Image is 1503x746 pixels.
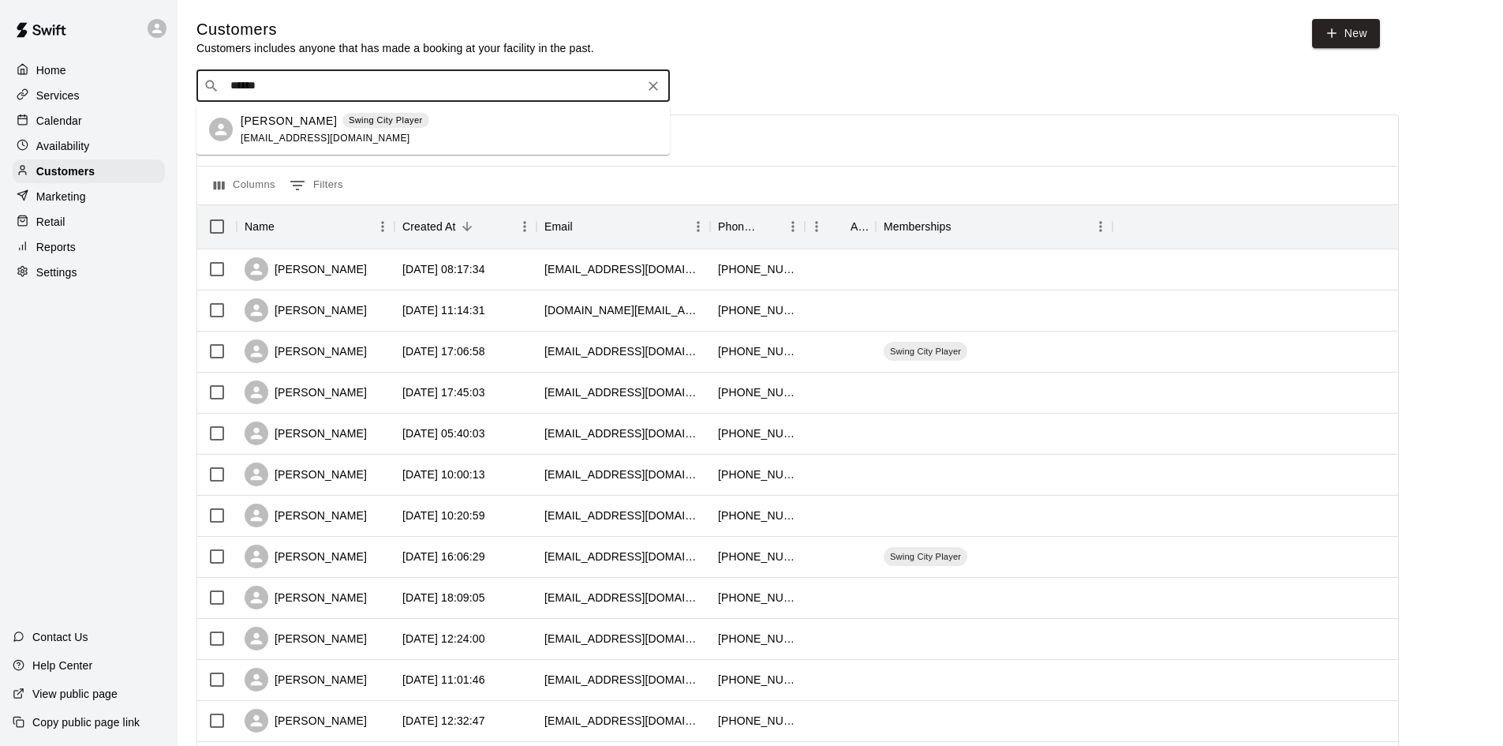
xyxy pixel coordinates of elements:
div: +12623314965 [718,549,797,564]
div: 2025-09-07 12:24:00 [402,631,485,647]
a: New [1312,19,1380,48]
a: Services [13,84,165,107]
div: 2025-09-24 10:00:13 [402,467,485,482]
div: 2025-10-01 17:06:58 [402,343,485,359]
div: Search customers by name or email [196,70,670,102]
p: Availability [36,138,90,154]
div: Phone Number [710,204,805,249]
div: [PERSON_NAME] [245,668,367,692]
div: Email [537,204,710,249]
p: Retail [36,214,65,230]
div: +18153477579 [718,672,797,688]
button: Sort [952,216,974,238]
div: Walker Baumeister [209,118,233,141]
div: kdawnk83@gmail.com [544,343,702,359]
p: [PERSON_NAME] [241,113,337,129]
div: 2025-09-29 17:45:03 [402,384,485,400]
div: 2025-09-07 11:01:46 [402,672,485,688]
div: joshandmel2019@outlook.com [544,384,702,400]
a: Marketing [13,185,165,208]
div: 2025-09-22 10:20:59 [402,508,485,523]
div: 2025-10-08 08:17:34 [402,261,485,277]
span: Swing City Player [884,550,967,563]
div: [PERSON_NAME] [245,380,367,404]
div: Name [237,204,394,249]
div: Phone Number [718,204,759,249]
div: Age [805,204,876,249]
button: Menu [1089,215,1112,238]
div: +12628912466 [718,343,797,359]
h5: Customers [196,19,594,40]
div: [PERSON_NAME] [245,627,367,650]
span: [EMAIL_ADDRESS][DOMAIN_NAME] [241,133,410,144]
button: Menu [781,215,805,238]
div: +12627584876 [718,713,797,729]
div: [PERSON_NAME] [245,463,367,486]
div: +12624929145 [718,467,797,482]
div: [PERSON_NAME] [245,298,367,322]
div: kimberlymarlow80@icloud.com [544,549,702,564]
div: +12623748337 [718,425,797,441]
p: View public page [32,686,118,702]
button: Sort [275,216,297,238]
p: Calendar [36,113,82,129]
a: Settings [13,261,165,284]
p: Reports [36,239,76,255]
div: ash_wagner5@yahoo.com [544,672,702,688]
div: [PERSON_NAME] [245,422,367,445]
div: Memberships [876,204,1112,249]
div: [PERSON_NAME] [245,709,367,733]
div: Name [245,204,275,249]
div: 2025-09-26 05:40:03 [402,425,485,441]
button: Sort [573,216,595,238]
div: theresa44@uwalumni.com [544,631,702,647]
p: Services [36,88,80,103]
p: Swing City Player [349,114,423,127]
button: Select columns [210,173,279,198]
div: sjeraldpfund@gmail.com [544,261,702,277]
button: Clear [642,75,664,97]
p: Help Center [32,658,92,673]
a: Calendar [13,109,165,133]
p: Marketing [36,189,86,204]
a: Availability [13,134,165,158]
a: Home [13,58,165,82]
div: 2025-09-14 18:09:05 [402,590,485,605]
div: +14147504114 [718,631,797,647]
button: Menu [371,215,394,238]
p: Settings [36,264,77,280]
div: 2025-10-02 11:14:31 [402,302,485,318]
div: Swing City Player [884,342,967,361]
div: vhorist89@gmail.com [544,425,702,441]
div: +12622105452 [718,590,797,605]
span: Swing City Player [884,345,967,358]
div: Customers [13,159,165,183]
div: +12242235659 [718,302,797,318]
div: 2025-09-16 16:06:29 [402,549,485,564]
div: Memberships [884,204,952,249]
div: amydexter@uwalumni.com [544,467,702,482]
button: Menu [805,215,828,238]
button: Sort [456,216,478,238]
div: obriende.abbott@gmail.com [544,302,702,318]
button: Menu [686,215,710,238]
p: Home [36,62,66,78]
a: Retail [13,210,165,234]
a: Reports [13,235,165,259]
div: [PERSON_NAME] [245,545,367,568]
div: dodgeme854@gmail.com [544,508,702,523]
div: +12623835021 [718,261,797,277]
p: Customers [36,163,95,179]
button: Sort [828,216,851,238]
p: Customers includes anyone that has made a booking at your facility in the past. [196,40,594,56]
div: Created At [394,204,537,249]
div: +19738863873 [718,384,797,400]
div: cusecuse2020@gmail.com [544,713,702,729]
